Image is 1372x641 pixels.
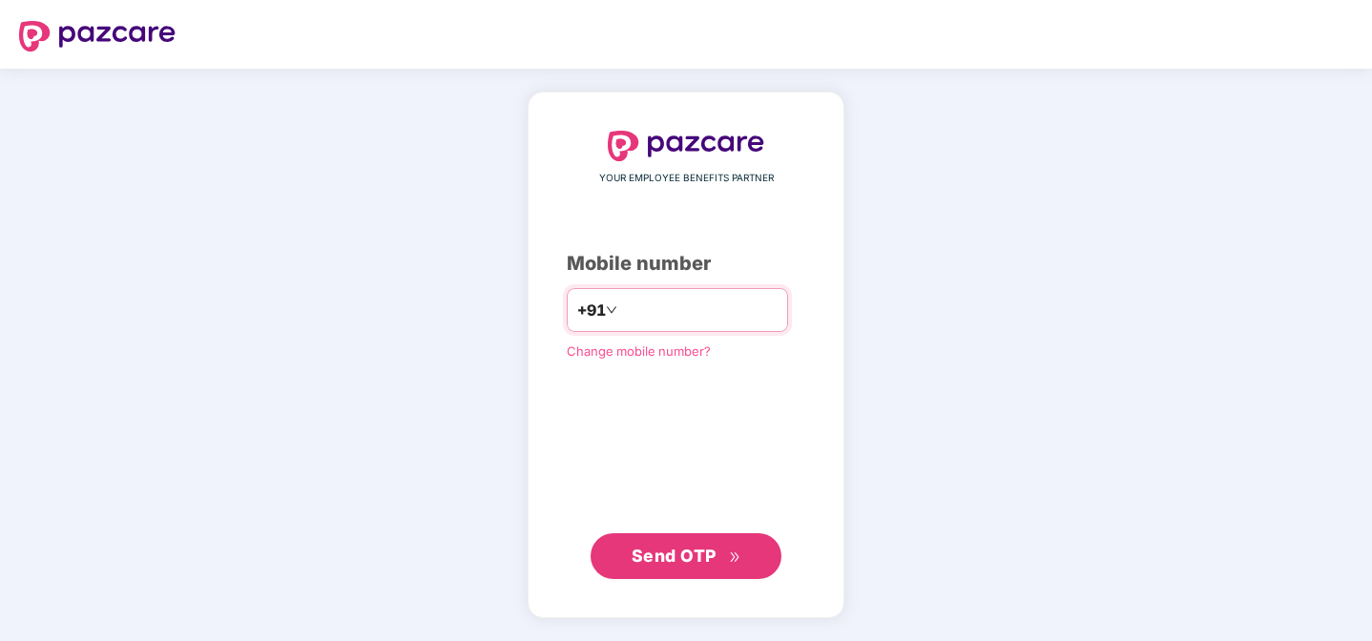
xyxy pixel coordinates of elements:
img: logo [608,131,764,161]
span: Send OTP [632,546,717,566]
span: double-right [729,551,741,564]
img: logo [19,21,176,52]
span: +91 [577,299,606,322]
span: down [606,304,617,316]
span: YOUR EMPLOYEE BENEFITS PARTNER [599,171,774,186]
button: Send OTPdouble-right [591,533,781,579]
a: Change mobile number? [567,343,711,359]
div: Mobile number [567,249,805,279]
